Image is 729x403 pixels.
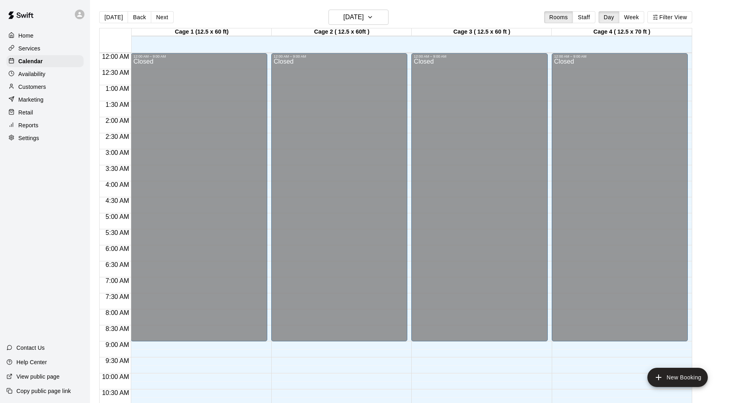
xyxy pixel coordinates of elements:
[104,357,131,364] span: 9:30 AM
[18,70,46,78] p: Availability
[6,132,84,144] a: Settings
[619,11,644,23] button: Week
[133,54,264,58] div: 12:00 AM – 9:00 AM
[647,11,692,23] button: Filter View
[18,57,43,65] p: Calendar
[104,293,131,300] span: 7:30 AM
[104,149,131,156] span: 3:00 AM
[18,121,38,129] p: Reports
[6,30,84,42] a: Home
[6,55,84,67] a: Calendar
[104,101,131,108] span: 1:30 AM
[100,389,131,396] span: 10:30 AM
[573,11,595,23] button: Staff
[100,53,131,60] span: 12:00 AM
[6,81,84,93] a: Customers
[552,53,688,341] div: 12:00 AM – 9:00 AM: Closed
[132,28,272,36] div: Cage 1 (12.5 x 60 ft)
[16,387,71,395] p: Copy public page link
[18,108,33,116] p: Retail
[104,165,131,172] span: 3:30 AM
[104,325,131,332] span: 8:30 AM
[16,358,47,366] p: Help Center
[104,309,131,316] span: 8:00 AM
[104,277,131,284] span: 7:00 AM
[100,69,131,76] span: 12:30 AM
[414,54,545,58] div: 12:00 AM – 9:00 AM
[99,11,128,23] button: [DATE]
[104,261,131,268] span: 6:30 AM
[18,44,40,52] p: Services
[6,68,84,80] a: Availability
[104,85,131,92] span: 1:00 AM
[104,213,131,220] span: 5:00 AM
[16,373,60,381] p: View public page
[411,53,547,341] div: 12:00 AM – 9:00 AM: Closed
[554,54,685,58] div: 12:00 AM – 9:00 AM
[6,94,84,106] a: Marketing
[104,229,131,236] span: 5:30 AM
[328,10,389,25] button: [DATE]
[271,53,407,341] div: 12:00 AM – 9:00 AM: Closed
[274,54,405,58] div: 12:00 AM – 9:00 AM
[18,96,44,104] p: Marketing
[552,28,692,36] div: Cage 4 ( 12.5 x 70 ft )
[554,58,685,344] div: Closed
[104,245,131,252] span: 6:00 AM
[104,197,131,204] span: 4:30 AM
[6,42,84,54] a: Services
[18,134,39,142] p: Settings
[274,58,405,344] div: Closed
[272,28,412,36] div: Cage 2 ( 12.5 x 60ft )
[104,341,131,348] span: 9:00 AM
[6,106,84,118] a: Retail
[18,83,46,91] p: Customers
[131,53,267,341] div: 12:00 AM – 9:00 AM: Closed
[647,368,708,387] button: add
[151,11,173,23] button: Next
[100,373,131,380] span: 10:00 AM
[104,133,131,140] span: 2:30 AM
[599,11,619,23] button: Day
[6,119,84,131] a: Reports
[128,11,151,23] button: Back
[18,32,34,40] p: Home
[104,181,131,188] span: 4:00 AM
[16,344,45,352] p: Contact Us
[544,11,573,23] button: Rooms
[343,12,364,23] h6: [DATE]
[104,117,131,124] span: 2:00 AM
[414,58,545,344] div: Closed
[133,58,264,344] div: Closed
[412,28,552,36] div: Cage 3 ( 12.5 x 60 ft )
